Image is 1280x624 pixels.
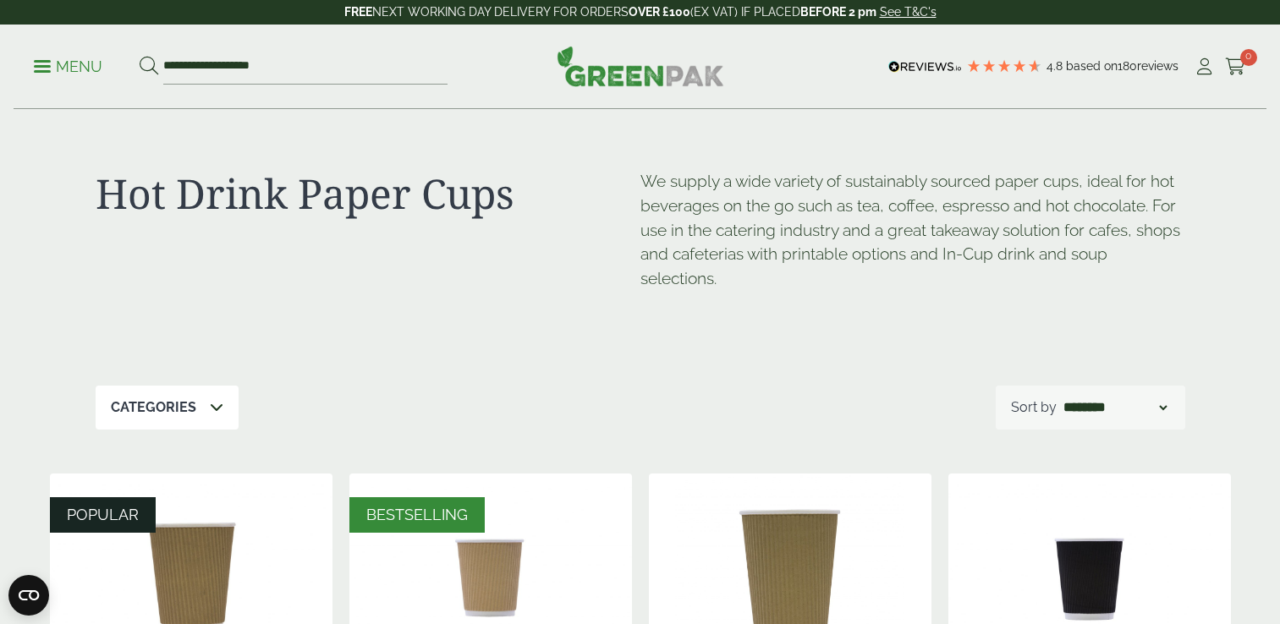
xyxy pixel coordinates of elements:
strong: OVER £100 [629,5,690,19]
img: GreenPak Supplies [557,46,724,86]
strong: BEFORE 2 pm [800,5,876,19]
select: Shop order [1060,397,1170,418]
span: Based on [1066,59,1118,73]
div: 4.78 Stars [966,58,1042,74]
p: Categories [111,397,196,418]
p: We supply a wide variety of sustainably sourced paper cups, ideal for hot beverages on the go suc... [640,169,1185,291]
i: Cart [1225,58,1246,75]
span: POPULAR [67,506,139,523]
p: Menu [34,57,102,77]
img: REVIEWS.io [888,61,962,73]
span: 180 [1118,59,1137,73]
button: Open CMP widget [8,575,49,616]
a: 0 [1225,54,1246,79]
a: Menu [34,57,102,74]
i: My Account [1194,58,1215,75]
span: reviews [1137,59,1178,73]
span: 4.8 [1047,59,1066,73]
p: Sort by [1011,397,1057,418]
span: 0 [1240,49,1257,66]
span: BESTSELLING [366,506,468,523]
h1: Hot Drink Paper Cups [96,169,640,218]
a: See T&C's [880,5,937,19]
strong: FREE [344,5,372,19]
